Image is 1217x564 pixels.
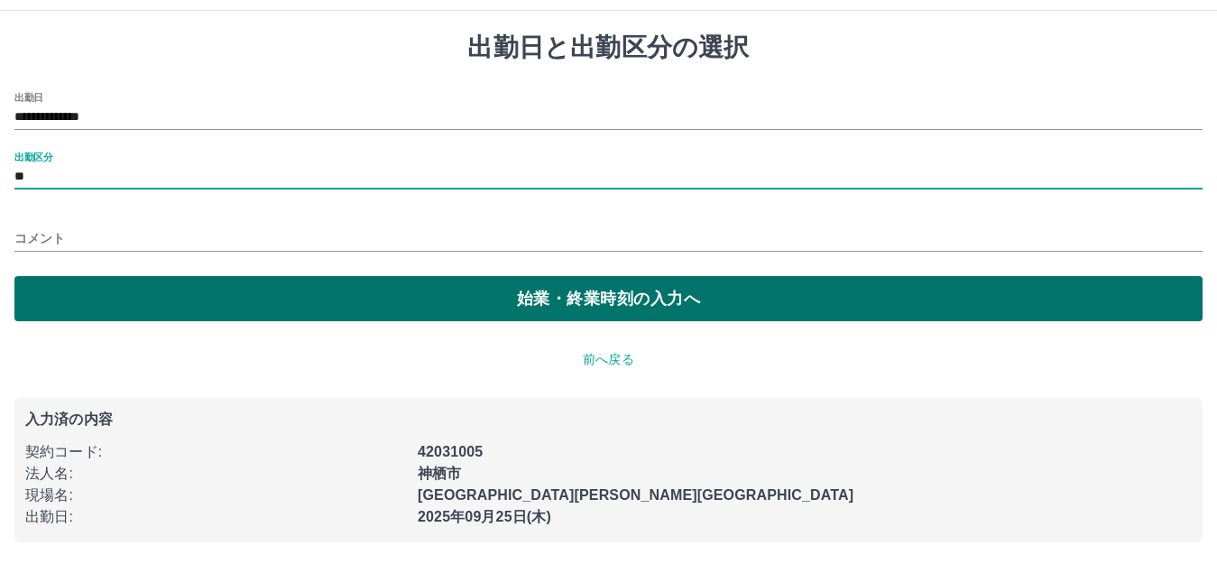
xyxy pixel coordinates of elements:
[25,463,407,485] p: 法人名 :
[418,444,483,459] b: 42031005
[14,150,52,163] label: 出勤区分
[14,32,1203,63] h1: 出勤日と出勤区分の選択
[25,506,407,528] p: 出勤日 :
[14,350,1203,369] p: 前へ戻る
[418,487,853,503] b: [GEOGRAPHIC_DATA][PERSON_NAME][GEOGRAPHIC_DATA]
[418,509,551,524] b: 2025年09月25日(木)
[14,90,43,104] label: 出勤日
[25,485,407,506] p: 現場名 :
[25,412,1192,427] p: 入力済の内容
[25,441,407,463] p: 契約コード :
[14,276,1203,321] button: 始業・終業時刻の入力へ
[418,466,461,481] b: 神栖市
